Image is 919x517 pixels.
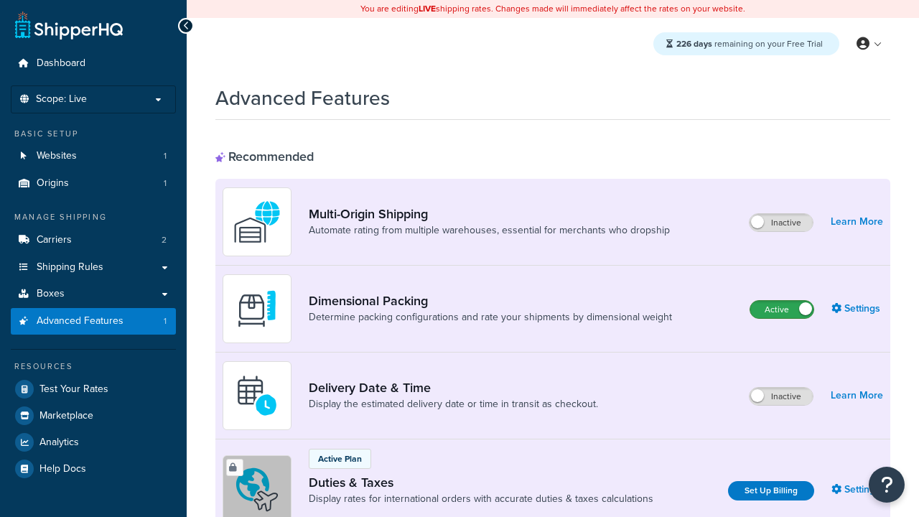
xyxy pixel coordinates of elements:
[11,456,176,482] a: Help Docs
[11,170,176,197] li: Origins
[11,308,176,335] li: Advanced Features
[318,452,362,465] p: Active Plan
[164,177,167,190] span: 1
[309,492,653,506] a: Display rates for international orders with accurate duties & taxes calculations
[11,403,176,429] a: Marketplace
[309,293,672,309] a: Dimensional Packing
[309,380,598,396] a: Delivery Date & Time
[37,288,65,300] span: Boxes
[750,214,813,231] label: Inactive
[309,310,672,325] a: Determine packing configurations and rate your shipments by dimensional weight
[11,227,176,253] li: Carriers
[232,371,282,421] img: gfkeb5ejjkALwAAAABJRU5ErkJggg==
[164,150,167,162] span: 1
[11,211,176,223] div: Manage Shipping
[232,197,282,247] img: WatD5o0RtDAAAAAElFTkSuQmCC
[831,212,883,232] a: Learn More
[309,475,653,490] a: Duties & Taxes
[11,376,176,402] a: Test Your Rates
[37,177,69,190] span: Origins
[232,284,282,334] img: DTVBYsAAAAAASUVORK5CYII=
[11,308,176,335] a: Advanced Features1
[309,397,598,411] a: Display the estimated delivery date or time in transit as checkout.
[11,170,176,197] a: Origins1
[676,37,712,50] strong: 226 days
[11,360,176,373] div: Resources
[309,223,670,238] a: Automate rating from multiple warehouses, essential for merchants who dropship
[831,386,883,406] a: Learn More
[11,281,176,307] a: Boxes
[750,301,813,318] label: Active
[162,234,167,246] span: 2
[11,50,176,77] a: Dashboard
[309,206,670,222] a: Multi-Origin Shipping
[37,315,123,327] span: Advanced Features
[11,254,176,281] a: Shipping Rules
[11,143,176,169] li: Websites
[215,84,390,112] h1: Advanced Features
[831,480,883,500] a: Settings
[11,227,176,253] a: Carriers2
[37,57,85,70] span: Dashboard
[676,37,823,50] span: remaining on your Free Trial
[39,410,93,422] span: Marketplace
[37,261,103,274] span: Shipping Rules
[36,93,87,106] span: Scope: Live
[869,467,905,503] button: Open Resource Center
[11,128,176,140] div: Basic Setup
[419,2,436,15] b: LIVE
[831,299,883,319] a: Settings
[728,481,814,500] a: Set Up Billing
[750,388,813,405] label: Inactive
[39,463,86,475] span: Help Docs
[39,383,108,396] span: Test Your Rates
[164,315,167,327] span: 1
[37,234,72,246] span: Carriers
[215,149,314,164] div: Recommended
[11,143,176,169] a: Websites1
[39,437,79,449] span: Analytics
[37,150,77,162] span: Websites
[11,429,176,455] a: Analytics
